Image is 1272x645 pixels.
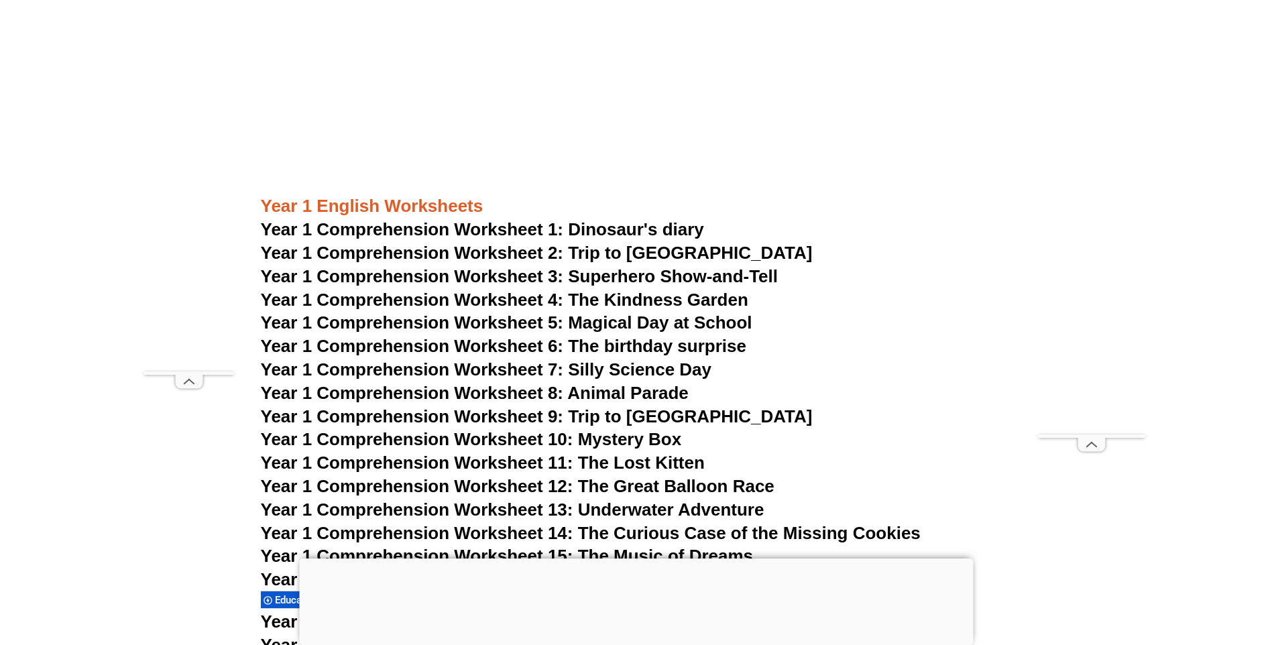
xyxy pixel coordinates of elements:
a: Year 1 Comprehension Worksheet 14: The Curious Case of the Missing Cookies [261,523,921,543]
a: Year 1 Comprehension Worksheet 13: Underwater Adventure [261,500,764,520]
a: Year 1 Comprehension Worksheet 10: Mystery Box [261,429,682,449]
iframe: Advertisement [143,32,234,371]
iframe: Advertisement [299,559,973,642]
a: Year 1 Comprehension Worksheet 1: Dinosaur's diary [261,219,704,239]
a: Year 1 Comprehension Worksheet 2: Trip to [GEOGRAPHIC_DATA] [261,243,813,263]
iframe: Advertisement [1038,32,1145,434]
div: Educational materials [261,591,374,609]
span: Educational materials [275,594,376,606]
a: Year 1 Comprehension Worksheet 9: Trip to [GEOGRAPHIC_DATA] [261,406,813,426]
h3: Year 1 English Worksheets [261,195,1012,218]
a: Year 1 Comprehension Worksheet 5: Magical Day at School [261,312,752,333]
a: Year 1 Comprehension Worksheet 12: The Great Balloon Race [261,476,774,496]
a: Year 1 Comprehension Worksheet 6: The birthday surprise [261,336,746,356]
a: Year 1 Comprehension Worksheet 17: The Time-Travelling Toy Box [261,611,814,632]
a: Year 1 Comprehension Worksheet 11: The Lost Kitten [261,453,705,473]
a: Year 1 Comprehension Worksheet 15: The Music of Dreams [261,546,754,566]
a: Year 1 Comprehension Worksheet 7: Silly Science Day [261,359,712,379]
a: Year 1 Comprehension Worksheet 16: The Giant Sneezes [261,569,733,589]
a: Year 1 Comprehension Worksheet 8: Animal Parade [261,383,689,403]
a: Year 1 Comprehension Worksheet 3: Superhero Show-and-Tell [261,266,778,286]
a: Year 1 Comprehension Worksheet 4: The Kindness Garden [261,290,748,310]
